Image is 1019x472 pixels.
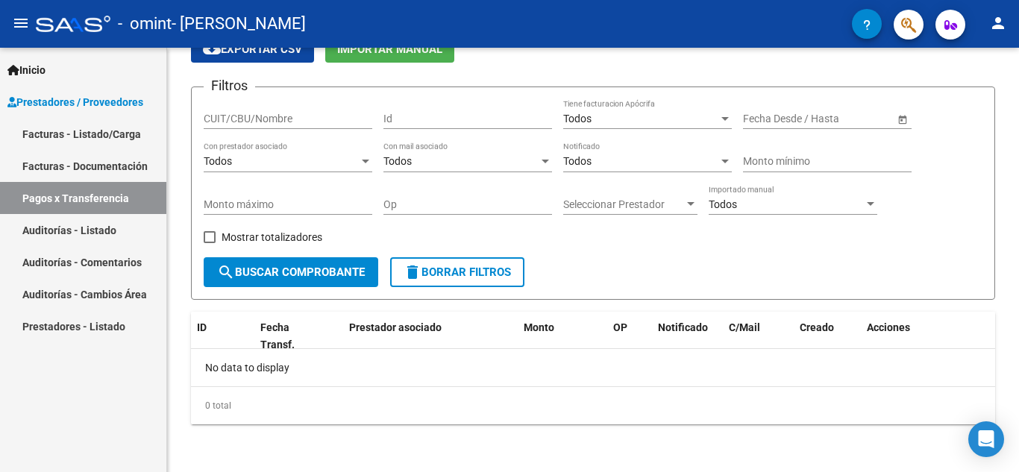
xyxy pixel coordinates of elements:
[723,312,794,361] datatable-header-cell: C/Mail
[191,387,995,424] div: 0 total
[343,312,518,361] datatable-header-cell: Prestador asociado
[222,228,322,246] span: Mostrar totalizadores
[118,7,172,40] span: - omint
[810,113,883,125] input: Fecha fin
[191,35,314,63] button: Exportar CSV
[518,312,607,361] datatable-header-cell: Monto
[867,321,910,333] span: Acciones
[989,14,1007,32] mat-icon: person
[349,321,442,333] span: Prestador asociado
[217,263,235,281] mat-icon: search
[607,312,652,361] datatable-header-cell: OP
[204,257,378,287] button: Buscar Comprobante
[613,321,627,333] span: OP
[325,35,454,63] button: Importar Manual
[172,7,306,40] span: - [PERSON_NAME]
[260,321,295,350] span: Fecha Transf.
[197,321,207,333] span: ID
[383,155,412,167] span: Todos
[524,321,554,333] span: Monto
[254,312,322,361] datatable-header-cell: Fecha Transf.
[7,94,143,110] span: Prestadores / Proveedores
[794,312,861,361] datatable-header-cell: Creado
[563,155,592,167] span: Todos
[337,43,442,56] span: Importar Manual
[729,321,760,333] span: C/Mail
[658,321,708,333] span: Notificado
[894,111,910,127] button: Open calendar
[743,113,797,125] input: Fecha inicio
[861,312,995,361] datatable-header-cell: Acciones
[800,321,834,333] span: Creado
[12,14,30,32] mat-icon: menu
[390,257,524,287] button: Borrar Filtros
[563,198,684,211] span: Seleccionar Prestador
[203,43,302,56] span: Exportar CSV
[203,40,221,57] mat-icon: cloud_download
[404,263,421,281] mat-icon: delete
[217,265,365,279] span: Buscar Comprobante
[7,62,46,78] span: Inicio
[204,155,232,167] span: Todos
[652,312,723,361] datatable-header-cell: Notificado
[968,421,1004,457] div: Open Intercom Messenger
[191,349,995,386] div: No data to display
[191,312,254,361] datatable-header-cell: ID
[204,75,255,96] h3: Filtros
[709,198,737,210] span: Todos
[404,265,511,279] span: Borrar Filtros
[563,113,592,125] span: Todos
